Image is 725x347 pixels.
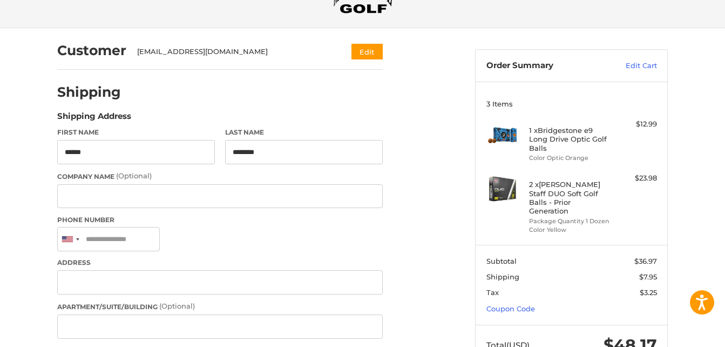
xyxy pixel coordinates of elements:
[614,119,657,130] div: $12.99
[639,272,657,281] span: $7.95
[57,301,383,312] label: Apartment/Suite/Building
[351,44,383,59] button: Edit
[486,272,519,281] span: Shipping
[602,61,657,71] a: Edit Cart
[614,173,657,184] div: $23.98
[57,110,131,128] legend: Shipping Address
[57,42,126,59] h2: Customer
[529,154,612,163] li: Color Optic Orange
[57,128,215,137] label: First Name
[486,61,602,71] h3: Order Summary
[529,126,612,152] h4: 1 x Bridgestone e9 Long Drive Optic Golf Balls
[57,215,383,225] label: Phone Number
[137,46,331,57] div: [EMAIL_ADDRESS][DOMAIN_NAME]
[57,84,121,101] h2: Shipping
[159,302,195,310] small: (Optional)
[225,128,383,137] label: Last Name
[57,258,383,268] label: Address
[529,225,612,235] li: Color Yellow
[529,180,612,215] h4: 2 x [PERSON_NAME] Staff DUO Soft Golf Balls - Prior Generation
[486,288,499,297] span: Tax
[116,171,152,180] small: (Optional)
[634,257,657,265] span: $36.97
[486,257,517,265] span: Subtotal
[636,318,725,347] iframe: Google Customer Reviews
[57,171,383,182] label: Company Name
[529,217,612,226] li: Package Quantity 1 Dozen
[486,304,535,313] a: Coupon Code
[486,99,657,108] h3: 3 Items
[640,288,657,297] span: $3.25
[58,228,83,251] div: United States: +1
